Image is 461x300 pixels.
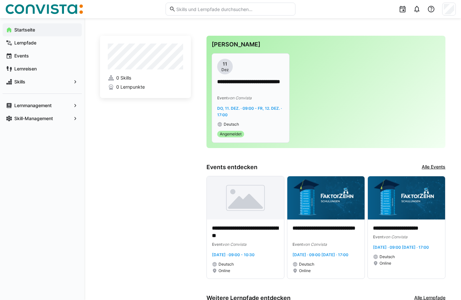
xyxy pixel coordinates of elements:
span: Dez [221,67,229,72]
img: image [207,176,284,220]
span: Online [218,268,230,273]
a: Alle Events [422,164,445,171]
span: von Convista [303,242,327,247]
span: Event [373,234,383,239]
span: Angemeldet [220,131,242,137]
a: 0 Skills [108,75,183,81]
span: 0 Lernpunkte [116,84,145,90]
span: Event [293,242,303,247]
img: image [368,176,445,220]
span: Do, 11. Dez. · 09:00 - Fr, 12. Dez. · 17:00 [217,106,282,117]
span: Event [212,242,222,247]
img: image [287,176,365,220]
span: Online [380,261,391,266]
span: Deutsch [218,262,234,267]
span: Deutsch [380,254,395,259]
span: von Convista [383,234,407,239]
span: [DATE] · 09:00 [DATE] · 17:00 [373,245,429,250]
span: von Convista [228,95,252,100]
span: 0 Skills [116,75,131,81]
h3: Events entdecken [206,164,257,171]
h3: [PERSON_NAME] [212,41,440,48]
span: Deutsch [299,262,314,267]
span: [DATE] · 09:00 [DATE] · 17:00 [293,252,348,257]
span: von Convista [222,242,246,247]
span: 11 [223,61,227,67]
input: Skills und Lernpfade durchsuchen… [176,6,292,12]
span: Deutsch [224,122,239,127]
span: [DATE] · 09:00 - 10:30 [212,252,255,257]
span: Online [299,268,311,273]
span: Event [217,95,228,100]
